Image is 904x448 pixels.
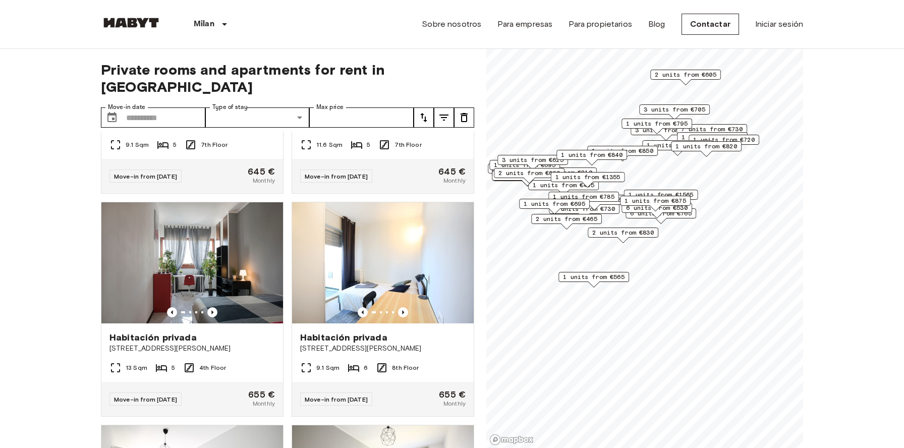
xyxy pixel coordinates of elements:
[693,135,755,144] span: 1 units from €720
[248,167,275,176] span: 645 €
[443,399,466,408] span: Monthly
[167,307,177,317] button: Previous image
[248,390,275,399] span: 655 €
[553,192,614,201] span: 1 units from €785
[524,199,585,208] span: 1 units from €695
[556,150,627,165] div: Map marker
[101,18,161,28] img: Habyt
[498,169,560,178] span: 2 units from €660
[655,70,716,79] span: 2 units from €605
[364,363,368,372] span: 6
[488,163,558,179] div: Map marker
[194,18,214,30] p: Milan
[109,344,275,354] span: [STREET_ADDRESS][PERSON_NAME]
[172,363,175,372] span: 5
[620,196,691,211] div: Map marker
[199,363,226,372] span: 4th Floor
[300,331,387,344] span: Habitación privada
[305,173,368,180] span: Move-in from [DATE]
[689,135,759,150] div: Map marker
[114,396,177,403] span: Move-in from [DATE]
[497,18,552,30] a: Para empresas
[114,173,177,180] span: Move-in from [DATE]
[624,190,698,205] div: Map marker
[548,192,619,207] div: Map marker
[497,155,568,171] div: Map marker
[536,214,597,223] span: 2 units from €465
[358,307,368,317] button: Previous image
[367,140,370,149] span: 5
[398,307,408,317] button: Previous image
[101,61,474,95] span: Private rooms and apartments for rent in [GEOGRAPHIC_DATA]
[489,160,560,176] div: Map marker
[569,18,632,30] a: Para propietarios
[454,107,474,128] button: tune
[253,399,275,408] span: Monthly
[642,140,713,156] div: Map marker
[316,103,344,111] label: Max price
[592,228,654,237] span: 2 units from €830
[101,202,284,417] a: Marketing picture of unit IT-14-009-001-01HPrevious imagePrevious imageHabitación privada[STREET_...
[422,18,481,30] a: Sobre nosotros
[502,155,563,164] span: 3 units from €625
[201,140,228,149] span: 7th Floor
[682,14,739,35] a: Contactar
[292,202,474,417] a: Marketing picture of unit IT-14-105-001-006Previous imagePrevious imageHabitación privada[STREET_...
[434,107,454,128] button: tune
[555,173,620,182] span: 1 units from €1355
[671,141,742,157] div: Map marker
[492,171,562,186] div: Map marker
[316,140,343,149] span: 11.6 Sqm
[394,140,421,149] span: 7th Floor
[316,363,340,372] span: 9.1 Sqm
[292,202,474,323] img: Marketing picture of unit IT-14-105-001-006
[626,119,688,128] span: 1 units from €795
[648,18,665,30] a: Blog
[489,434,534,445] a: Mapbox logo
[629,190,694,199] span: 1 units from €1565
[588,228,658,243] div: Map marker
[561,150,623,159] span: 1 units from €840
[102,107,122,128] button: Choose date
[253,176,275,185] span: Monthly
[300,344,466,354] span: [STREET_ADDRESS][PERSON_NAME]
[625,196,686,205] span: 1 units from €875
[494,160,555,170] span: 1 units from €695
[101,202,283,323] img: Marketing picture of unit IT-14-009-001-01H
[438,167,466,176] span: 645 €
[650,70,721,85] div: Map marker
[551,172,625,188] div: Map marker
[528,180,599,196] div: Map marker
[126,363,147,372] span: 13 Sqm
[644,105,705,114] span: 3 units from €705
[494,168,564,184] div: Map marker
[621,119,692,134] div: Map marker
[207,307,217,317] button: Previous image
[439,390,466,399] span: 655 €
[592,146,653,155] span: 1 units from €850
[558,272,629,288] div: Map marker
[587,146,658,161] div: Map marker
[682,133,743,142] span: 1 units from €740
[212,103,248,111] label: Type of stay
[173,140,177,149] span: 5
[305,396,368,403] span: Move-in from [DATE]
[675,142,737,151] span: 1 units from €820
[109,331,197,344] span: Habitación privada
[563,272,625,282] span: 1 units from €565
[443,176,466,185] span: Monthly
[647,141,708,150] span: 1 units from €770
[519,199,590,214] div: Map marker
[677,132,748,148] div: Map marker
[676,124,747,140] div: Map marker
[414,107,434,128] button: tune
[392,363,419,372] span: 8th Floor
[755,18,803,30] a: Iniciar sesión
[639,104,710,120] div: Map marker
[531,214,602,230] div: Map marker
[108,103,145,111] label: Move-in date
[681,125,743,134] span: 7 units from €730
[126,140,149,149] span: 9.1 Sqm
